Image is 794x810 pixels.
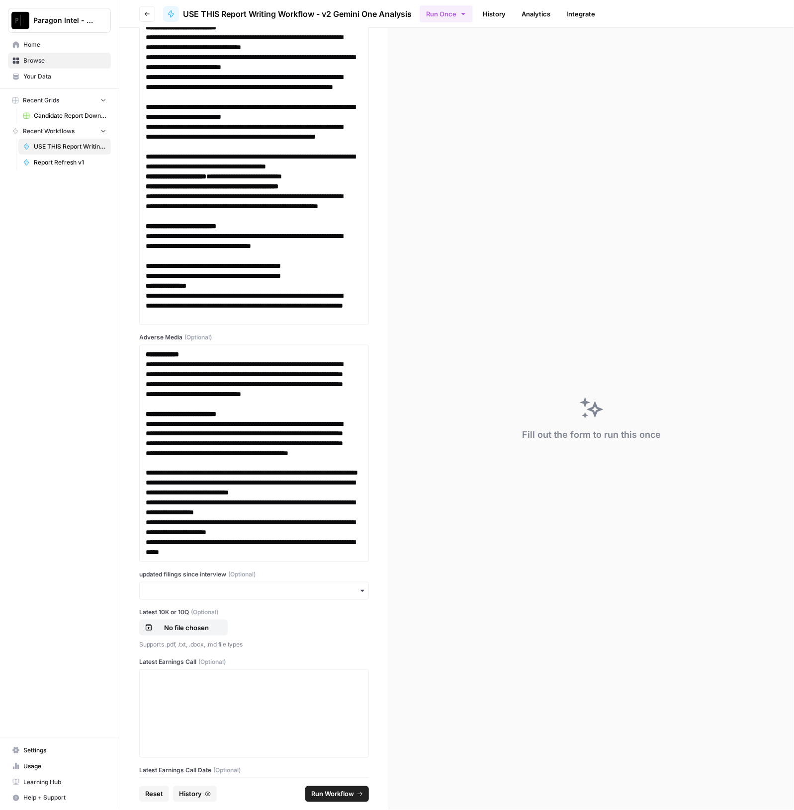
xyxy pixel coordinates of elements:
span: Recent Grids [23,96,59,105]
a: Integrate [560,6,601,22]
button: Reset [139,786,169,802]
label: Latest Earnings Call Date [139,766,369,775]
span: Paragon Intel - Bill / Ty / [PERSON_NAME] R&D [33,15,93,25]
label: Latest Earnings Call [139,657,369,666]
span: Your Data [23,72,106,81]
span: (Optional) [198,657,226,666]
span: Browse [23,56,106,65]
a: Home [8,37,111,53]
span: Settings [23,746,106,755]
span: USE THIS Report Writing Workflow - v2 Gemini One Analysis [183,8,412,20]
span: USE THIS Report Writing Workflow - v2 Gemini One Analysis [34,142,106,151]
span: Report Refresh v1 [34,158,106,167]
span: (Optional) [213,766,241,775]
label: Latest 10K or 10Q [139,608,369,617]
p: No file chosen [155,623,218,633]
span: Candidate Report Download Sheet [34,111,106,120]
span: (Optional) [191,608,218,617]
span: Help + Support [23,794,106,803]
button: Recent Workflows [8,124,111,139]
a: Your Data [8,69,111,84]
label: updated filings since interview [139,570,369,579]
span: Run Workflow [311,789,354,799]
a: Report Refresh v1 [18,155,111,170]
button: Help + Support [8,790,111,806]
button: No file chosen [139,620,228,636]
a: Usage [8,758,111,774]
span: Learning Hub [23,778,106,787]
a: USE THIS Report Writing Workflow - v2 Gemini One Analysis [18,139,111,155]
span: (Optional) [228,570,256,579]
button: Run Workflow [305,786,369,802]
p: Supports .pdf, .txt, .docx, .md file types [139,640,369,649]
button: Run Once [420,5,473,22]
span: History [179,789,202,799]
button: Recent Grids [8,93,111,108]
button: Workspace: Paragon Intel - Bill / Ty / Colby R&D [8,8,111,33]
a: Analytics [516,6,556,22]
label: Adverse Media [139,333,369,342]
a: History [477,6,512,22]
a: Settings [8,742,111,758]
a: Browse [8,53,111,69]
a: Candidate Report Download Sheet [18,108,111,124]
span: Usage [23,762,106,771]
span: Reset [145,789,163,799]
a: Learning Hub [8,774,111,790]
span: Home [23,40,106,49]
span: (Optional) [184,333,212,342]
button: History [173,786,217,802]
span: Recent Workflows [23,127,75,136]
div: Fill out the form to run this once [522,428,661,442]
img: Paragon Intel - Bill / Ty / Colby R&D Logo [11,11,29,29]
a: USE THIS Report Writing Workflow - v2 Gemini One Analysis [163,6,412,22]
